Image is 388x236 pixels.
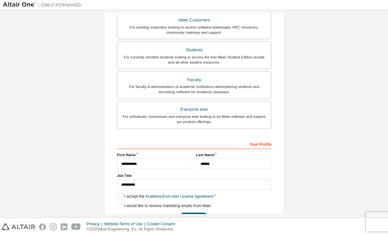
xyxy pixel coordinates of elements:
[145,194,213,199] a: Academic End-User License Agreement
[121,114,267,125] div: For individuals, businesses and everyone else looking to try Altair software and explore our prod...
[121,105,267,114] div: Everyone else
[179,213,208,222] button: Next
[196,152,271,157] label: Last Name
[121,55,267,65] div: For currently enrolled students looking to access the free Altair Student Edition bundle and all ...
[3,2,84,8] img: Altair One
[104,221,147,227] div: Website Terms of Use
[121,25,267,35] div: For existing customers looking to access software downloads, HPC resources, community, trainings ...
[87,227,179,232] p: © 2025 Altair Engineering, Inc. All Rights Reserved.
[117,152,192,157] label: First Name
[50,223,57,230] img: instagram.svg
[117,173,271,178] label: Job Title
[121,46,267,55] div: Students
[121,84,267,95] div: For faculty & administrators of academic institutions administering students and accessing softwa...
[147,221,179,227] div: Cookie Consent
[71,223,81,230] img: youtube.svg
[39,223,46,230] img: facebook.svg
[117,194,213,199] label: I accept the
[87,221,104,227] div: Privacy
[121,76,267,85] div: Faculty
[121,16,267,25] div: Altair Customers
[2,223,35,230] img: altair_logo.svg
[61,223,68,230] img: linkedin.svg
[117,139,271,149] div: Your Profile
[117,203,211,209] label: I would like to receive marketing emails from Altair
